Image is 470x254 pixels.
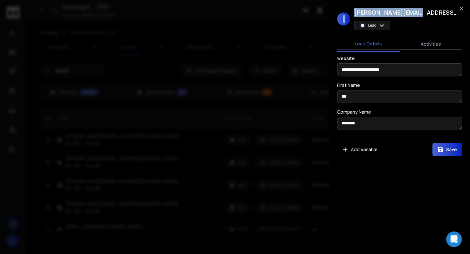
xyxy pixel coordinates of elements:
span: I [337,12,350,25]
button: Save [432,143,462,156]
button: Activities [400,37,462,51]
h1: [PERSON_NAME][EMAIL_ADDRESS][DOMAIN_NAME] [354,8,459,17]
label: First Name [337,83,360,87]
p: Lead [368,23,377,28]
button: Lead Details [337,37,400,52]
button: Add Variable [337,143,383,156]
label: website [337,56,355,61]
div: Open Intercom Messenger [446,231,462,247]
label: Company Name [337,110,371,114]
